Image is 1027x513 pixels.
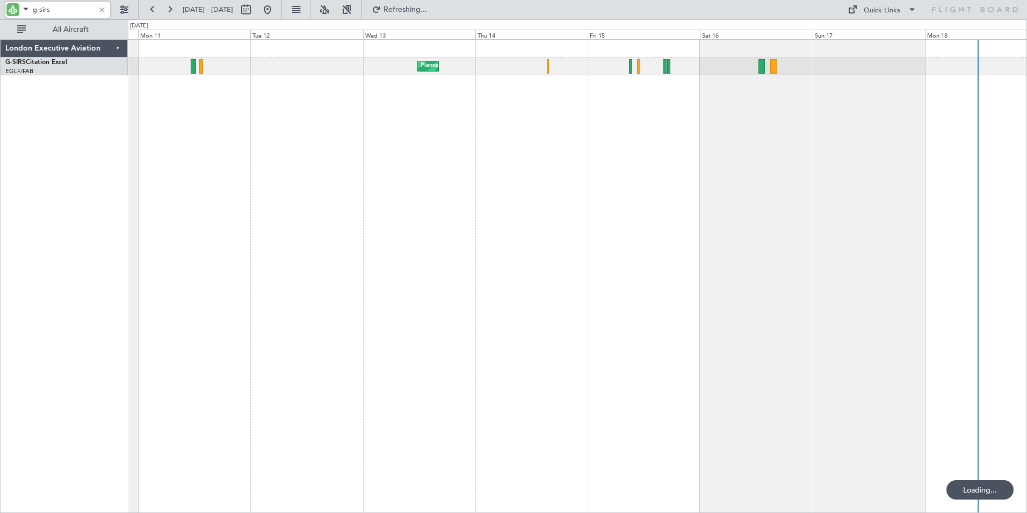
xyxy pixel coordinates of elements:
[864,5,900,16] div: Quick Links
[33,2,95,18] input: A/C (Reg. or Type)
[12,21,117,38] button: All Aircraft
[813,30,925,39] div: Sun 17
[183,5,233,15] span: [DATE] - [DATE]
[475,30,588,39] div: Thu 14
[946,480,1014,500] div: Loading...
[383,6,428,13] span: Refreshing...
[700,30,812,39] div: Sat 16
[130,22,148,31] div: [DATE]
[5,59,67,66] a: G-SIRSCitation Excel
[138,30,250,39] div: Mon 11
[842,1,922,18] button: Quick Links
[28,26,113,33] span: All Aircraft
[421,58,590,74] div: Planned Maint [GEOGRAPHIC_DATA] ([GEOGRAPHIC_DATA])
[367,1,431,18] button: Refreshing...
[5,59,26,66] span: G-SIRS
[5,67,33,75] a: EGLF/FAB
[250,30,363,39] div: Tue 12
[588,30,700,39] div: Fri 15
[363,30,475,39] div: Wed 13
